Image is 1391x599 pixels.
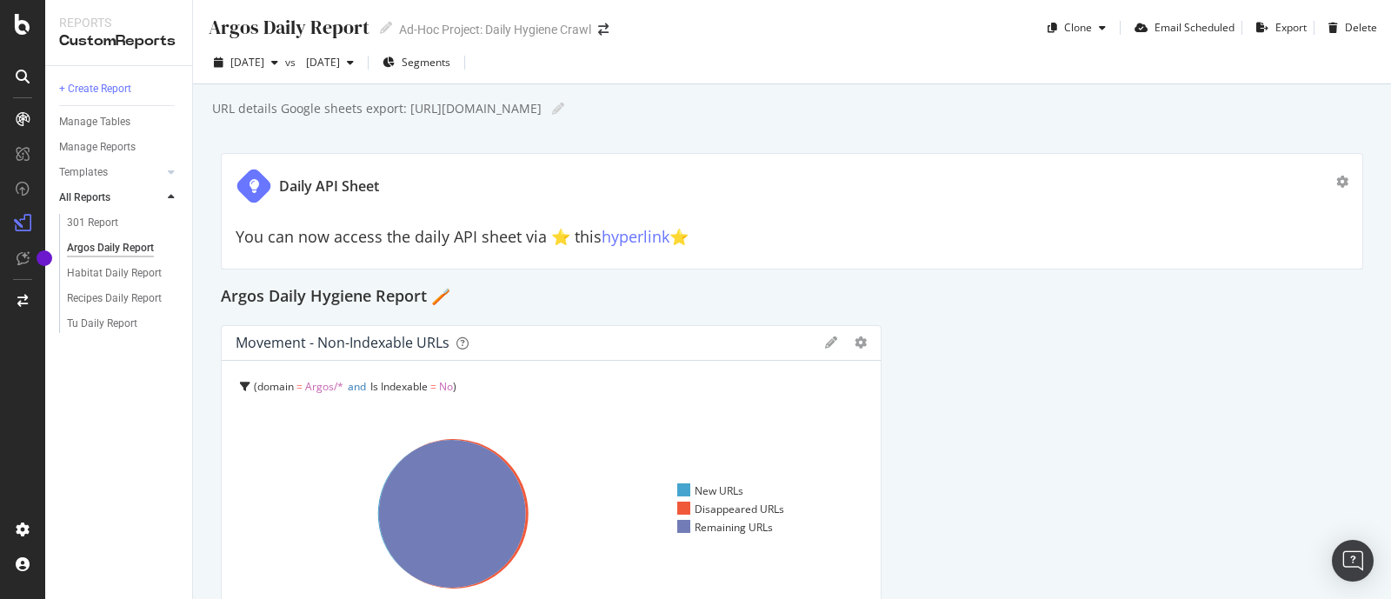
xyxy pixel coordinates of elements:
[305,379,343,394] span: Argos/*
[1345,20,1377,35] div: Delete
[1155,20,1235,35] div: Email Scheduled
[37,250,52,266] div: Tooltip anchor
[439,379,453,394] span: No
[399,21,591,38] div: Ad-Hoc Project: Daily Hygiene Crawl
[67,214,118,232] div: 301 Report
[67,290,162,308] div: Recipes Daily Report
[1128,14,1235,42] button: Email Scheduled
[677,502,784,516] div: Disappeared URLs
[380,22,392,34] i: Edit report name
[855,336,867,349] div: gear
[1336,176,1348,188] div: gear
[370,379,428,394] span: Is Indexable
[59,189,110,207] div: All Reports
[257,379,294,394] span: domain
[430,379,436,394] span: =
[207,49,285,77] button: [DATE]
[67,315,180,333] a: Tu Daily Report
[677,520,773,535] div: Remaining URLs
[210,100,542,117] div: URL details Google sheets export: [URL][DOMAIN_NAME]
[59,138,136,156] div: Manage Reports
[348,379,366,394] span: and
[67,214,180,232] a: 301 Report
[285,55,299,70] span: vs
[59,80,131,98] div: + Create Report
[67,264,180,283] a: Habitat Daily Report
[221,283,1363,311] div: Argos Daily Hygiene Report 🪥
[230,55,264,70] span: 2025 Sep. 11th
[299,49,361,77] button: [DATE]
[236,229,1348,246] h2: You can now access the daily API sheet via ⭐️ this ⭐️
[207,14,369,41] div: Argos Daily Report
[221,153,1363,270] div: Daily API SheetYou can now access the daily API sheet via ⭐️ thishyperlink⭐️
[59,113,180,131] a: Manage Tables
[67,264,162,283] div: Habitat Daily Report
[598,23,609,36] div: arrow-right-arrow-left
[59,31,178,51] div: CustomReports
[1332,540,1374,582] div: Open Intercom Messenger
[59,163,108,182] div: Templates
[59,163,163,182] a: Templates
[59,189,163,207] a: All Reports
[221,283,450,311] h2: Argos Daily Hygiene Report 🪥
[402,55,450,70] span: Segments
[376,49,457,77] button: Segments
[296,379,303,394] span: =
[236,334,449,351] div: Movement - non-indexable URLs
[67,239,180,257] a: Argos Daily Report
[1321,14,1377,42] button: Delete
[552,103,564,115] i: Edit report name
[59,80,180,98] a: + Create Report
[67,290,180,308] a: Recipes Daily Report
[59,113,130,131] div: Manage Tables
[1249,14,1307,42] button: Export
[1064,20,1092,35] div: Clone
[602,226,669,247] a: hyperlink
[1275,20,1307,35] div: Export
[67,315,137,333] div: Tu Daily Report
[299,55,340,70] span: 2025 Aug. 14th
[59,14,178,31] div: Reports
[1041,14,1113,42] button: Clone
[677,483,743,498] div: New URLs
[67,239,154,257] div: Argos Daily Report
[279,176,379,196] div: Daily API Sheet
[59,138,180,156] a: Manage Reports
